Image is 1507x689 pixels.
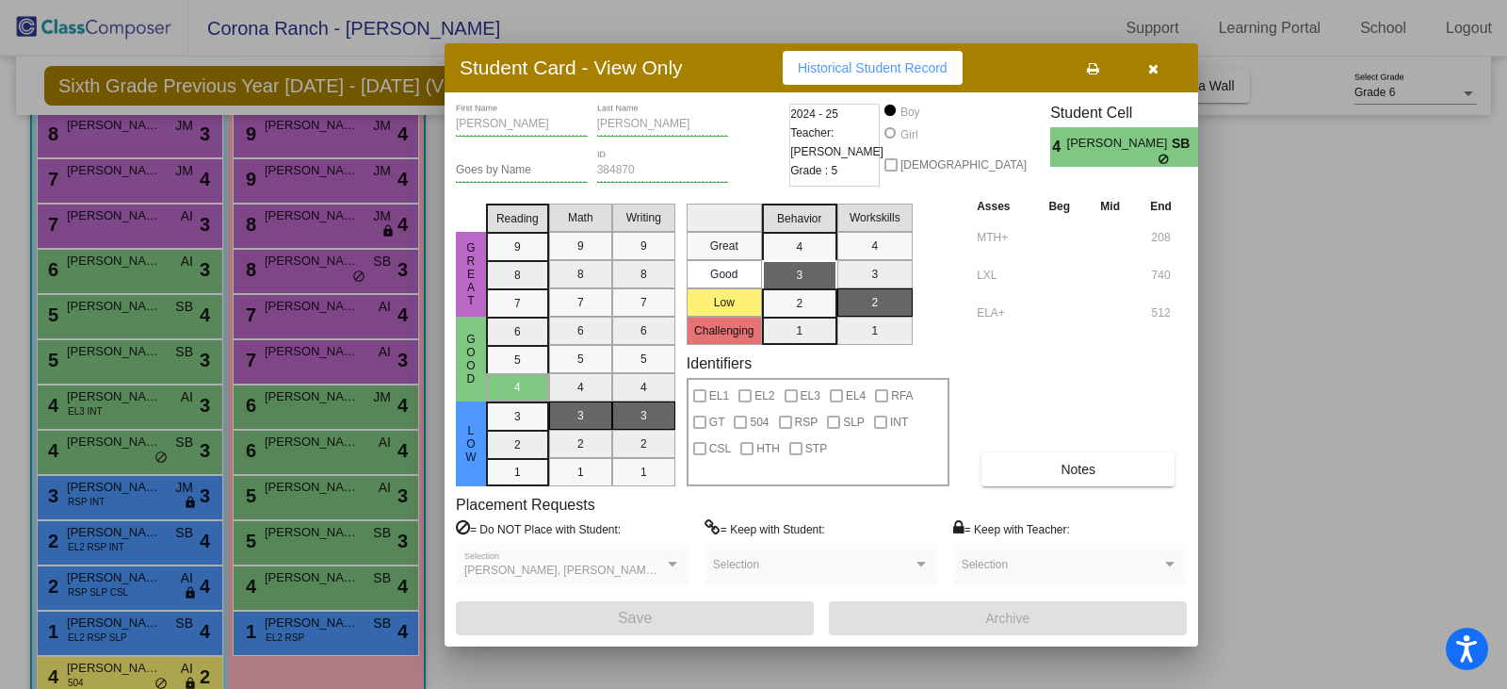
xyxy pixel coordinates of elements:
span: EL2 [754,385,774,407]
span: [DEMOGRAPHIC_DATA] [900,154,1027,176]
button: Save [456,601,814,635]
span: SB [1172,134,1198,154]
label: = Keep with Student: [705,519,825,538]
span: 2024 - 25 [790,105,838,123]
th: End [1135,196,1187,217]
input: assessment [977,261,1029,289]
span: EL4 [846,385,866,407]
span: Good [462,333,479,386]
input: goes by name [456,164,588,177]
h3: Student Card - View Only [460,56,683,79]
span: [PERSON_NAME] [1067,134,1172,154]
th: Asses [972,196,1033,217]
label: Placement Requests [456,496,595,514]
span: CSL [709,437,731,460]
span: Historical Student Record [798,60,948,75]
button: Historical Student Record [783,51,963,85]
div: Girl [899,126,918,143]
span: HTH [756,437,780,460]
span: Notes [1061,462,1095,477]
span: Teacher: [PERSON_NAME] [790,123,883,161]
span: RFA [891,385,913,407]
div: Boy [899,104,920,121]
input: assessment [977,299,1029,327]
span: Great [462,241,479,307]
span: Save [618,610,652,626]
span: Grade : 5 [790,161,837,180]
span: [PERSON_NAME], [PERSON_NAME], [PERSON_NAME] [464,564,755,577]
button: Archive [829,601,1187,635]
span: EL3 [801,385,820,407]
input: assessment [977,223,1029,252]
h3: Student Cell [1050,104,1214,122]
th: Beg [1033,196,1085,217]
label: = Keep with Teacher: [953,519,1070,538]
span: Low [462,424,479,464]
button: Notes [981,452,1175,486]
span: GT [709,411,725,434]
span: STP [805,437,827,460]
input: Enter ID [597,164,729,177]
span: Archive [986,611,1030,626]
label: Identifiers [687,354,752,372]
span: SLP [843,411,865,434]
span: 4 [1050,136,1066,158]
span: 3 [1198,136,1214,158]
span: EL1 [709,385,729,407]
label: = Do NOT Place with Student: [456,519,621,538]
span: INT [890,411,908,434]
span: RSP [795,411,818,434]
th: Mid [1085,196,1135,217]
span: 504 [750,411,769,434]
